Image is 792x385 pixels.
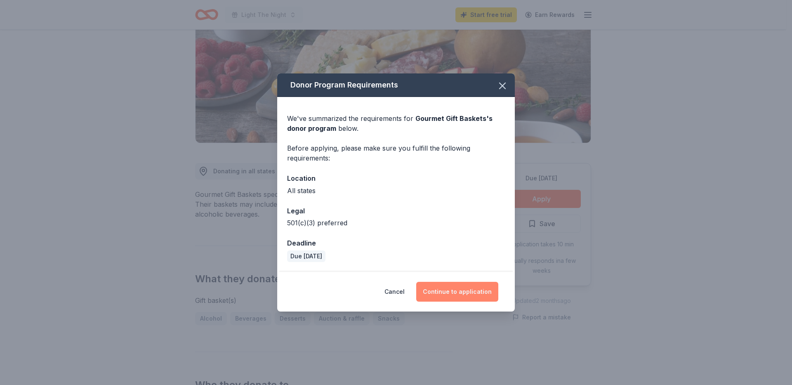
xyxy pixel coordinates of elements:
[287,205,505,216] div: Legal
[287,238,505,248] div: Deadline
[384,282,405,302] button: Cancel
[287,143,505,163] div: Before applying, please make sure you fulfill the following requirements:
[287,113,505,133] div: We've summarized the requirements for below.
[287,186,505,196] div: All states
[287,218,505,228] div: 501(c)(3) preferred
[287,250,325,262] div: Due [DATE]
[416,282,498,302] button: Continue to application
[287,173,505,184] div: Location
[277,73,515,97] div: Donor Program Requirements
